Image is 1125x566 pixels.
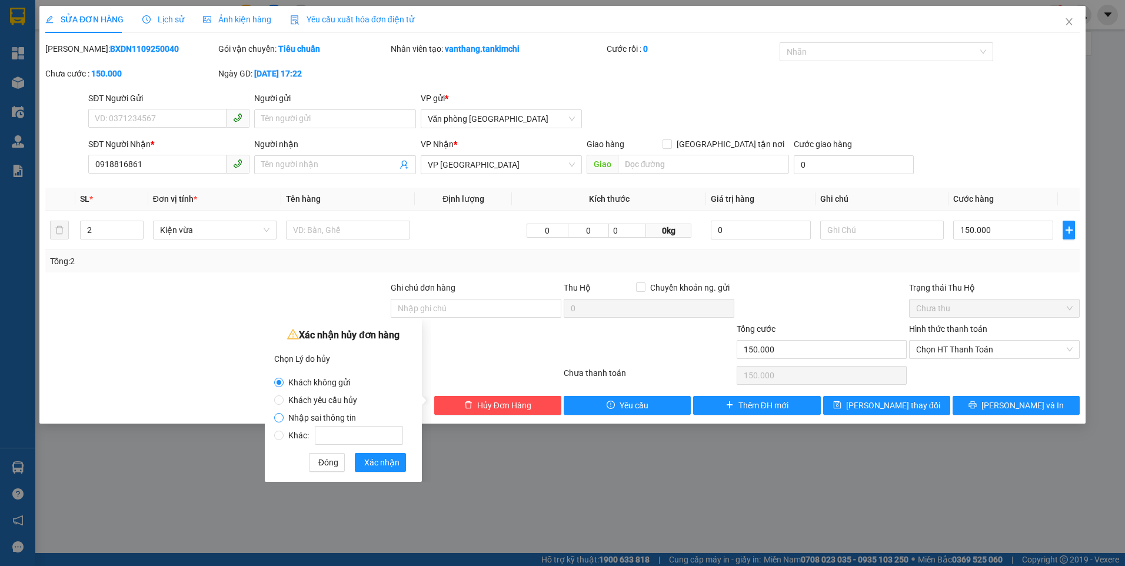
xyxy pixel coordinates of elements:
span: Tổng cước [737,324,775,334]
input: R [568,224,610,238]
b: [DATE] 17:22 [254,69,302,78]
div: [PERSON_NAME]: [45,42,216,55]
span: [PERSON_NAME] và In [981,399,1064,412]
span: Lịch sử [142,15,184,24]
div: SĐT Người Nhận [88,138,249,151]
span: Thêm ĐH mới [738,399,788,412]
span: Giá trị hàng [711,194,754,204]
text: BXNN1109250144 [65,49,159,62]
span: clock-circle [142,15,151,24]
span: Nhập sai thông tin [284,413,361,422]
span: Giao hàng [587,139,624,149]
span: exclamation-circle [607,401,615,410]
input: Ghi chú đơn hàng [391,299,561,318]
span: Chọn HT Thanh Toán [916,341,1073,358]
div: SĐT Người Gửi [88,92,249,105]
span: [PERSON_NAME] thay đổi [846,399,940,412]
label: Ghi chú đơn hàng [391,283,455,292]
div: Gửi: Bến Xe Nước Ngầm [9,69,102,94]
input: VD: Bàn, Ghế [286,221,410,239]
b: 0 [643,44,648,54]
span: SỬA ĐƠN HÀNG [45,15,124,24]
div: Chưa cước : [45,67,216,80]
span: Yêu cầu [620,399,648,412]
span: picture [203,15,211,24]
span: Kiện vừa [160,221,270,239]
b: Tiêu chuẩn [278,44,320,54]
span: SL [80,194,89,204]
span: phone [233,113,242,122]
span: Văn phòng Đà Nẵng [428,110,575,128]
span: Đóng [318,456,338,469]
span: user-add [400,160,409,169]
button: Close [1053,6,1086,39]
label: Cước giao hàng [794,139,852,149]
span: Yêu cầu xuất hóa đơn điện tử [290,15,414,24]
span: edit [45,15,54,24]
div: VP gửi [421,92,582,105]
div: Xác nhận hủy đơn hàng [274,327,412,344]
input: Khác: [315,426,403,445]
div: Ngày GD: [218,67,389,80]
span: save [833,401,841,410]
span: delete [464,401,472,410]
div: Trạng thái Thu Hộ [909,281,1080,294]
span: Khác: [284,431,408,440]
span: plus [1063,225,1074,235]
input: Cước giao hàng [794,155,914,174]
span: Ảnh kiện hàng [203,15,271,24]
span: Tên hàng [286,194,321,204]
button: plus [1063,221,1075,239]
span: warning [287,328,299,340]
button: exclamation-circleYêu cầu [564,396,691,415]
div: Nhân viên tạo: [391,42,604,55]
button: printer[PERSON_NAME] và In [953,396,1080,415]
button: Xác nhận [355,453,406,472]
span: close [1064,17,1074,26]
button: save[PERSON_NAME] thay đổi [823,396,950,415]
input: D [527,224,568,238]
span: Khách yêu cầu hủy [284,395,362,405]
button: deleteHủy Đơn Hàng [434,396,561,415]
span: Định lượng [442,194,484,204]
span: Chưa thu [916,299,1073,317]
span: VP Nhận [421,139,454,149]
div: Tổng: 2 [50,255,434,268]
span: [GEOGRAPHIC_DATA] tận nơi [672,138,789,151]
div: Chọn Lý do hủy [274,350,412,368]
button: plusThêm ĐH mới [693,396,820,415]
input: Dọc đường [618,155,790,174]
span: Hủy Đơn Hàng [477,399,531,412]
button: Đóng [309,453,345,472]
span: printer [968,401,977,410]
b: 150.000 [91,69,122,78]
span: Xác nhận [364,456,400,469]
span: VP Đà Lạt [428,156,575,174]
div: Cước rồi : [607,42,777,55]
span: 0kg [646,224,692,238]
div: Gói vận chuyển: [218,42,389,55]
span: Chuyển khoản ng. gửi [645,281,734,294]
label: Hình thức thanh toán [909,324,987,334]
span: plus [725,401,734,410]
b: vanthang.tankimchi [445,44,520,54]
span: Giao [587,155,618,174]
div: Người gửi [254,92,415,105]
span: Khách không gửi [284,378,355,387]
span: Đơn vị tính [153,194,197,204]
div: Người nhận [254,138,415,151]
th: Ghi chú [816,188,949,211]
div: Nhận: Văn phòng [GEOGRAPHIC_DATA] [108,69,216,94]
b: BXDN1109250040 [110,44,179,54]
span: Cước hàng [953,194,994,204]
img: icon [290,15,299,25]
span: Thu Hộ [564,283,591,292]
div: Chưa thanh toán [562,367,735,387]
span: Kích thước [589,194,630,204]
span: phone [233,159,242,168]
button: delete [50,221,69,239]
input: C [608,224,646,238]
input: Ghi Chú [820,221,944,239]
